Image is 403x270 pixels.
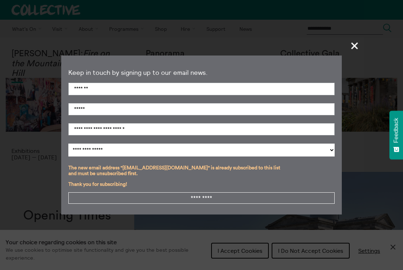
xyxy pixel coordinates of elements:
[68,69,335,77] p: Keep in touch by signing up to our email news.
[389,111,403,159] button: Feedback - Show survey
[68,182,281,192] div: Thank you for subscribing!
[393,118,399,143] span: Feedback
[344,35,365,56] span: +
[68,165,281,182] div: The new email address "[EMAIL_ADDRESS][DOMAIN_NAME]" is already subscribed to this list and must ...
[348,35,362,56] button: close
